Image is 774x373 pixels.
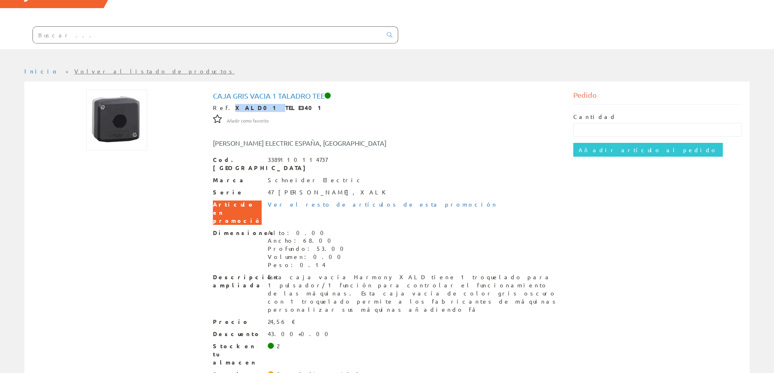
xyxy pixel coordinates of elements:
div: 2 [277,342,279,350]
span: Descripción ampliada [213,273,262,289]
span: Descuento [213,330,262,338]
label: Cantidad [573,113,616,121]
div: 43.00+0.00 [268,330,333,338]
div: 3389110114737 [268,156,327,164]
a: Volver al listado de productos [74,67,235,75]
span: Dimensiones [213,229,262,237]
div: Peso: 0.14 [268,261,349,269]
span: Artículo en promoción [213,201,262,225]
a: Ver el resto de artículos de esta promoción [268,201,497,208]
div: Volumen: 0.00 [268,253,349,261]
h1: Caja Gris Vacia 1 Taladro Tee [213,92,562,100]
div: Esta caja vacía Harmony XALD tiene 1 troquelado para 1 pulsador/1 función para controlar el funci... [268,273,562,314]
img: Foto artículo Caja Gris Vacia 1 Taladro Tee (150x150) [86,90,147,151]
strong: XALD01 TELE3401 [235,104,325,111]
div: Schneider Electric [268,176,363,184]
input: Buscar ... [33,27,382,43]
span: Serie [213,188,262,196]
span: Precio [213,318,262,326]
div: 24,56 € [268,318,296,326]
span: Cod. [GEOGRAPHIC_DATA] [213,156,262,172]
span: Añadir como favorito [227,118,269,124]
div: Alto: 0.00 [268,229,349,237]
div: 47 [PERSON_NAME], XALK [268,188,392,196]
span: Stock en tu almacen [213,342,262,367]
input: Añadir artículo al pedido [573,143,723,157]
div: Profundo: 53.00 [268,245,349,253]
a: Añadir como favorito [227,116,269,124]
span: Marca [213,176,262,184]
div: [PERSON_NAME] ELECTRIC ESPAÑA, [GEOGRAPHIC_DATA] [207,138,417,148]
div: Ancho: 68.00 [268,237,349,245]
div: Ref. [213,104,562,112]
div: Pedido [573,90,741,105]
a: Inicio [24,67,59,75]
